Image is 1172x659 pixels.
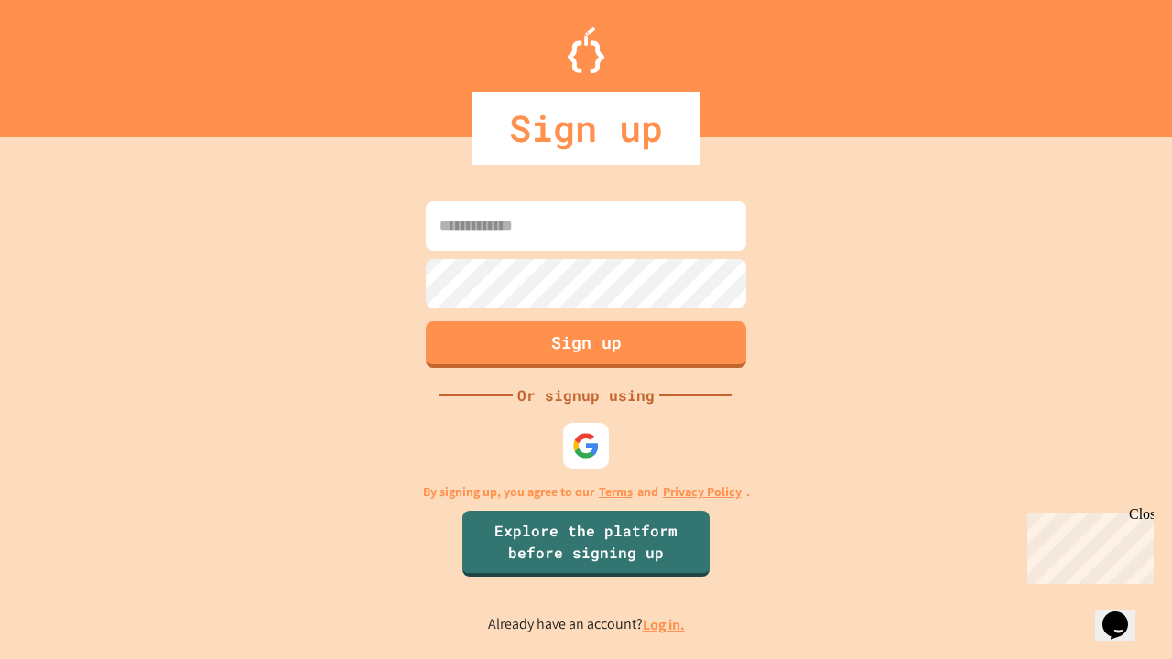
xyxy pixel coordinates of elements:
[568,27,604,73] img: Logo.svg
[7,7,126,116] div: Chat with us now!Close
[513,384,659,406] div: Or signup using
[663,482,742,502] a: Privacy Policy
[1095,586,1154,641] iframe: chat widget
[599,482,633,502] a: Terms
[426,321,746,368] button: Sign up
[423,482,750,502] p: By signing up, you agree to our and .
[472,92,700,165] div: Sign up
[462,511,710,577] a: Explore the platform before signing up
[643,615,685,634] a: Log in.
[488,613,685,636] p: Already have an account?
[1020,506,1154,584] iframe: chat widget
[572,432,600,459] img: google-icon.svg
